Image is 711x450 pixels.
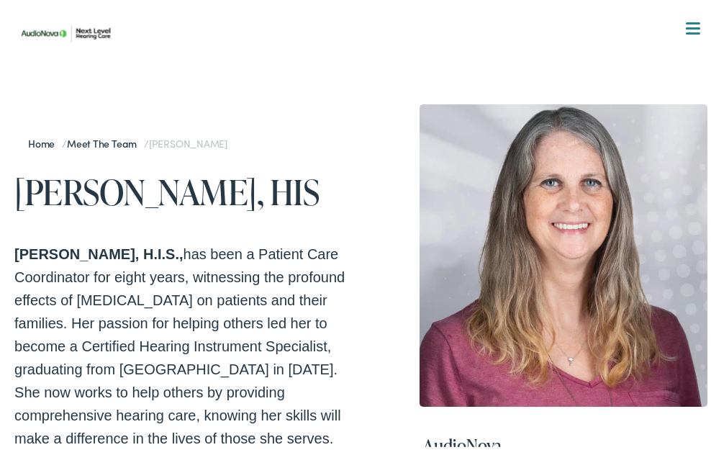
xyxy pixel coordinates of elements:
span: [PERSON_NAME] [149,132,227,147]
p: has been a Patient Care Coordinator for eight years, witnessing the profound effects of [MEDICAL_... [14,239,361,446]
a: Home [28,132,62,147]
img: Kelly Black [420,101,707,403]
a: Meet the Team [67,132,144,147]
span: / / [28,132,227,147]
h1: [PERSON_NAME], HIS [14,169,361,207]
strong: [PERSON_NAME], H.I.S., [14,243,183,258]
a: What We Offer [25,58,707,102]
